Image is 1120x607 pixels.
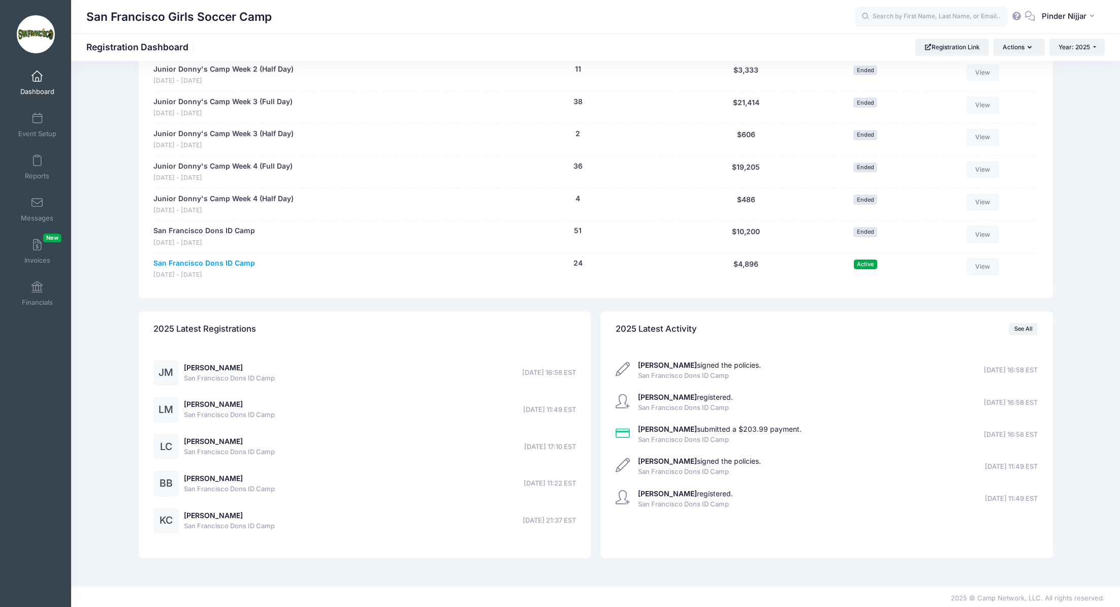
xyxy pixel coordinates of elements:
button: Year: 2025 [1049,39,1105,56]
span: Ended [853,195,877,204]
span: [DATE] 16:58 EST [984,430,1038,440]
span: San Francisco Dons ID Camp [184,484,275,494]
a: Junior Donny's Camp Week 2 (Half Day) [153,64,294,75]
strong: [PERSON_NAME] [638,425,697,433]
a: Dashboard [13,65,61,101]
span: Ended [853,163,877,172]
a: Event Setup [13,107,61,143]
span: San Francisco Dons ID Camp [184,521,275,531]
span: Event Setup [18,130,56,138]
span: Ended [853,98,877,107]
button: Actions [994,39,1044,56]
span: San Francisco Dons ID Camp [638,467,761,477]
strong: [PERSON_NAME] [638,489,697,498]
span: [DATE] 16:58 EST [984,398,1038,408]
a: [PERSON_NAME]signed the policies. [638,457,761,465]
span: San Francisco Dons ID Camp [184,447,275,457]
button: 36 [573,161,583,172]
a: Registration Link [915,39,989,56]
div: $10,200 [684,226,808,247]
span: [DATE] - [DATE] [153,206,294,215]
a: View [967,64,999,81]
h4: 2025 Latest Registrations [153,314,256,343]
a: Messages [13,191,61,227]
a: San Francisco Dons ID Camp [153,258,255,269]
a: View [967,129,999,146]
button: Pinder Nijjar [1035,5,1105,28]
div: BB [153,471,179,496]
span: Ended [853,130,877,140]
span: Dashboard [20,87,54,96]
img: San Francisco Girls Soccer Camp [17,15,55,53]
a: [PERSON_NAME]registered. [638,489,733,498]
a: LM [153,406,179,414]
span: [DATE] 17:10 EST [524,442,576,452]
button: 11 [575,64,581,75]
a: InvoicesNew [13,234,61,269]
div: KC [153,508,179,533]
a: See All [1009,323,1038,335]
a: BB [153,480,179,488]
div: LM [153,397,179,423]
span: Reports [25,172,49,180]
a: View [967,258,999,275]
a: LC [153,443,179,452]
span: [DATE] 11:49 EST [985,494,1038,504]
a: View [967,161,999,178]
div: $19,205 [684,161,808,183]
span: [DATE] - [DATE] [153,238,255,248]
span: Messages [21,214,53,222]
span: Year: 2025 [1059,43,1090,51]
span: Invoices [24,256,50,265]
a: View [967,97,999,114]
input: Search by First Name, Last Name, or Email... [855,7,1008,27]
h1: San Francisco Girls Soccer Camp [86,5,272,28]
span: Financials [22,298,53,307]
span: [DATE] - [DATE] [153,141,294,150]
span: [DATE] 11:49 EST [985,462,1038,472]
a: View [967,194,999,211]
a: [PERSON_NAME] [184,511,243,520]
span: Ended [853,66,877,75]
a: [PERSON_NAME]submitted a $203.99 payment. [638,425,802,433]
span: [DATE] 16:58 EST [984,365,1038,375]
span: [DATE] - [DATE] [153,173,293,183]
div: $4,896 [684,258,808,280]
span: San Francisco Dons ID Camp [638,499,733,509]
span: [DATE] - [DATE] [153,270,255,280]
a: Junior Donny's Camp Week 4 (Full Day) [153,161,293,172]
span: [DATE] - [DATE] [153,76,294,86]
button: 51 [574,226,582,236]
h1: Registration Dashboard [86,42,197,52]
span: [DATE] - [DATE] [153,109,293,118]
a: [PERSON_NAME] [184,474,243,483]
span: San Francisco Dons ID Camp [184,410,275,420]
span: San Francisco Dons ID Camp [638,435,802,445]
span: New [43,234,61,242]
span: Pinder Nijjar [1042,11,1086,22]
span: [DATE] 11:49 EST [523,405,576,415]
span: 2025 © Camp Network, LLC. All rights reserved. [951,594,1105,602]
strong: [PERSON_NAME] [638,361,697,369]
a: Junior Donny's Camp Week 3 (Full Day) [153,97,293,107]
span: [DATE] 16:58 EST [522,368,576,378]
div: JM [153,360,179,386]
a: View [967,226,999,243]
a: JM [153,369,179,377]
a: [PERSON_NAME]signed the policies. [638,361,761,369]
span: San Francisco Dons ID Camp [184,373,275,384]
a: [PERSON_NAME] [184,437,243,445]
a: Financials [13,276,61,311]
a: Junior Donny's Camp Week 3 (Half Day) [153,129,294,139]
span: Active [854,260,877,269]
span: San Francisco Dons ID Camp [638,403,733,413]
span: [DATE] 11:22 EST [524,478,576,489]
a: San Francisco Dons ID Camp [153,226,255,236]
button: 24 [573,258,583,269]
a: [PERSON_NAME] [184,400,243,408]
div: $21,414 [684,97,808,118]
a: Reports [13,149,61,185]
span: [DATE] 21:37 EST [523,516,576,526]
div: $486 [684,194,808,215]
h4: 2025 Latest Activity [616,314,697,343]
